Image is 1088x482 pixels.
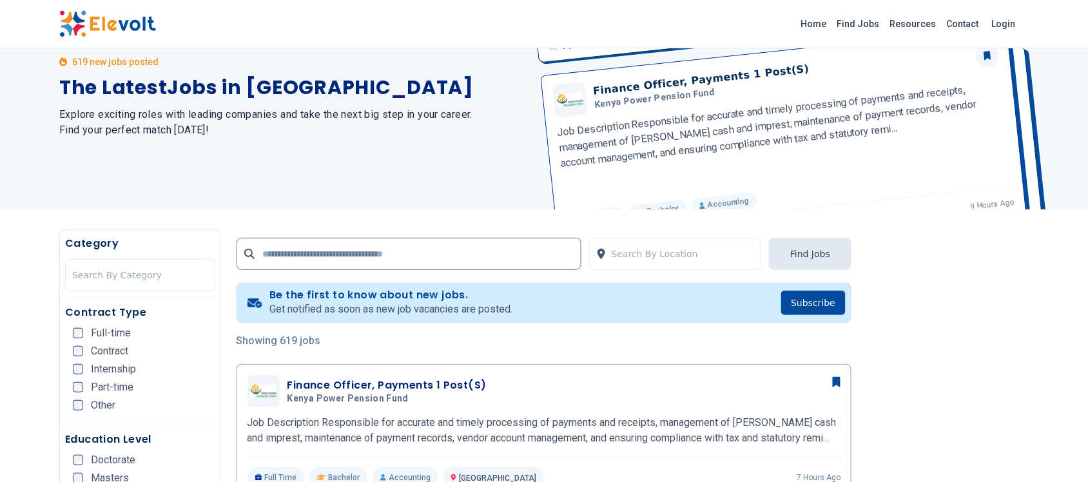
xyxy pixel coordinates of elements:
[73,455,83,465] input: Doctorate
[237,333,852,349] p: Showing 619 jobs
[769,238,851,270] button: Find Jobs
[72,55,159,68] p: 619 new jobs posted
[91,382,133,392] span: Part-time
[65,432,215,447] h5: Education Level
[287,378,487,393] h3: Finance Officer, Payments 1 Post(s)
[73,400,83,410] input: Other
[781,291,846,315] button: Subscribe
[59,107,529,138] h2: Explore exciting roles with leading companies and take the next big step in your career. Find you...
[73,346,83,356] input: Contract
[59,76,529,99] h1: The Latest Jobs in [GEOGRAPHIC_DATA]
[65,236,215,251] h5: Category
[91,400,115,410] span: Other
[796,14,832,34] a: Home
[73,328,83,338] input: Full-time
[248,415,841,446] p: Job Description Responsible for accurate and timely processing of payments and receipts, manageme...
[251,385,277,398] img: Kenya Power Pension Fund
[832,14,885,34] a: Find Jobs
[65,305,215,320] h5: Contract Type
[91,455,135,465] span: Doctorate
[287,393,409,405] span: Kenya Power Pension Fund
[984,11,1024,37] a: Login
[269,302,512,317] p: Get notified as soon as new job vacancies are posted.
[91,364,136,374] span: Internship
[942,14,984,34] a: Contact
[91,328,131,338] span: Full-time
[59,10,156,37] img: Elevolt
[91,346,128,356] span: Contract
[73,382,83,392] input: Part-time
[269,289,512,302] h4: Be the first to know about new jobs.
[73,364,83,374] input: Internship
[885,14,942,34] a: Resources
